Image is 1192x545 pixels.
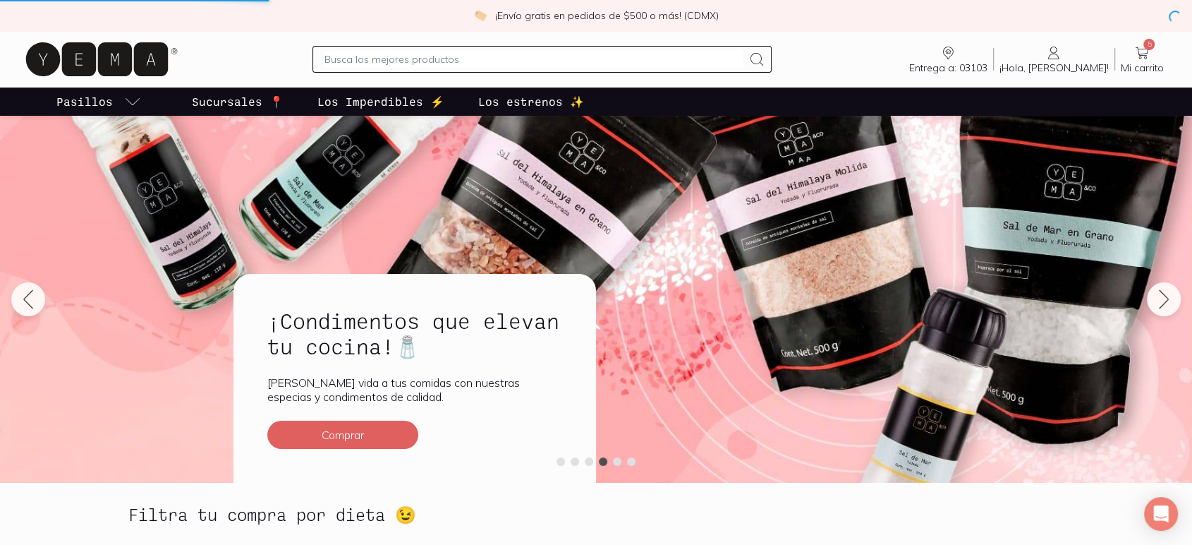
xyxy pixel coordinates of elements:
p: ¡Envío gratis en pedidos de $500 o más! (CDMX) [495,8,719,23]
button: Comprar [267,421,418,449]
a: Los Imperdibles ⚡️ [315,88,447,116]
p: Sucursales 📍 [192,93,284,110]
a: Sucursales 📍 [189,88,286,116]
a: 5Mi carrito [1115,44,1169,74]
a: Entrega a: 03103 [904,44,993,74]
img: check [474,9,487,22]
input: Busca los mejores productos [324,51,742,68]
span: ¡Hola, [PERSON_NAME]! [999,61,1109,74]
a: ¡Hola, [PERSON_NAME]! [994,44,1114,74]
span: 5 [1143,39,1155,50]
span: Mi carrito [1121,61,1164,74]
p: Los Imperdibles ⚡️ [317,93,444,110]
h2: ¡Condimentos que elevan tu cocina!🧂 [267,308,562,359]
p: Pasillos [56,93,113,110]
h2: Filtra tu compra por dieta 😉 [128,505,416,524]
p: [PERSON_NAME] vida a tus comidas con nuestras especias y condimentos de calidad. [267,376,562,404]
p: Los estrenos ✨ [478,93,584,110]
a: Los estrenos ✨ [475,88,587,116]
span: Entrega a: 03103 [909,61,987,74]
a: pasillo-todos-link [54,88,144,116]
div: Open Intercom Messenger [1144,497,1178,531]
a: ¡Condimentos que elevan tu cocina!🧂[PERSON_NAME] vida a tus comidas con nuestras especias y condi... [233,274,596,483]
